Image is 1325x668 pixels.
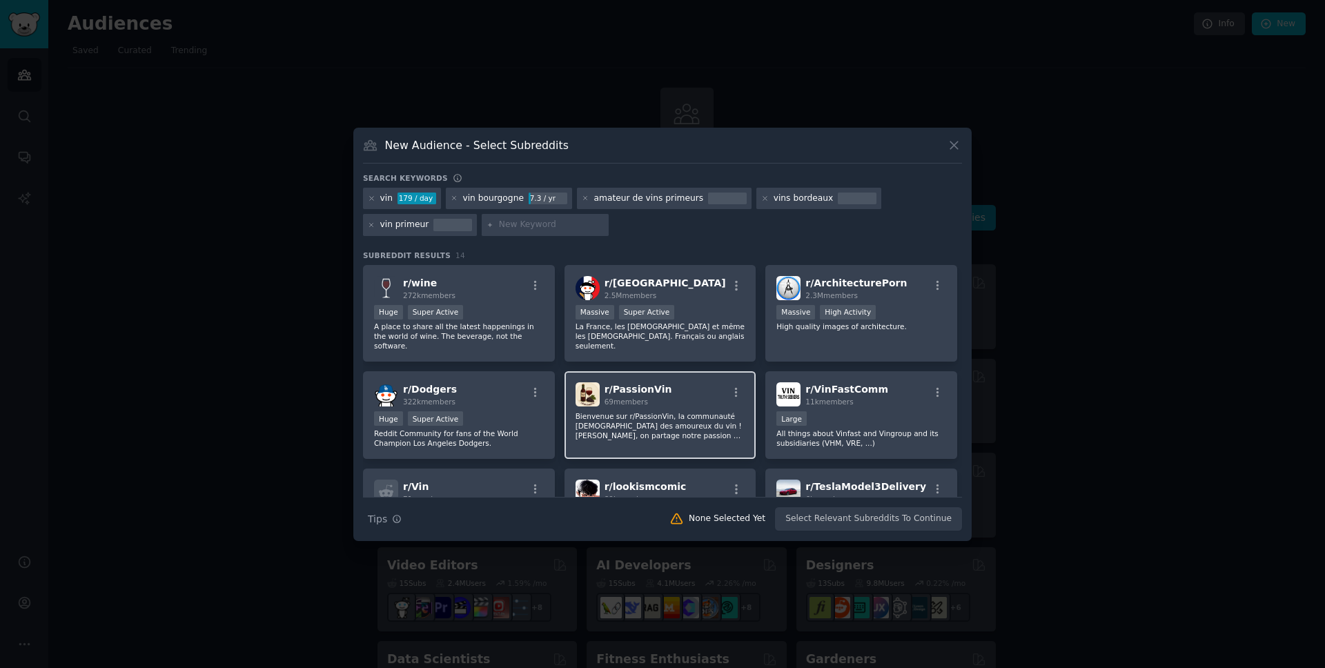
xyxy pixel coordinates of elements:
span: 89k members [605,495,652,503]
div: vin bourgogne [462,193,524,205]
div: vins bordeaux [774,193,834,205]
p: Reddit Community for fans of the World Champion Los Angeles Dodgers. [374,429,544,448]
img: VinFastComm [776,382,801,406]
p: Bienvenue sur r/PassionVin, la communauté [DEMOGRAPHIC_DATA] des amoureux du vin ! [PERSON_NAME],... [576,411,745,440]
div: 179 / day [397,193,436,205]
div: Massive [776,305,815,320]
img: france [576,276,600,300]
span: 69 members [605,397,648,406]
p: All things about Vinfast and Vingroup and its subsidiaries (VHM, VRE, ...) [776,429,946,448]
p: A place to share all the latest happenings in the world of wine. The beverage, not the software. [374,322,544,351]
img: Dodgers [374,382,398,406]
h3: Search keywords [363,173,448,183]
span: 71 members [403,495,446,503]
img: lookismcomic [576,480,600,504]
div: Large [776,411,807,426]
span: r/ VinFastComm [805,384,888,395]
img: TeslaModel3Delivery [776,480,801,504]
div: Super Active [408,411,464,426]
p: La France, les [DEMOGRAPHIC_DATA] et même les [DEMOGRAPHIC_DATA]. Français ou anglais seulement. [576,322,745,351]
img: ArchitecturePorn [776,276,801,300]
div: Huge [374,305,403,320]
span: 2.3M members [805,291,858,299]
span: r/ wine [403,277,437,288]
p: High quality images of architecture. [776,322,946,331]
div: Huge [374,411,403,426]
button: Tips [363,507,406,531]
img: PassionVin [576,382,600,406]
div: None Selected Yet [689,513,765,525]
div: Super Active [619,305,675,320]
span: 14 [455,251,465,259]
h3: New Audience - Select Subreddits [385,138,569,153]
span: r/ Vin [403,481,429,492]
span: 322k members [403,397,455,406]
span: 2.5M members [605,291,657,299]
div: amateur de vins primeurs [593,193,703,205]
img: wine [374,276,398,300]
span: Subreddit Results [363,250,451,260]
span: Tips [368,512,387,527]
div: vin primeur [380,219,429,231]
span: r/ ArchitecturePorn [805,277,907,288]
div: Super Active [408,305,464,320]
input: New Keyword [499,219,604,231]
span: 272k members [403,291,455,299]
div: Massive [576,305,614,320]
span: r/ lookismcomic [605,481,687,492]
span: r/ TeslaModel3Delivery [805,481,926,492]
span: r/ Dodgers [403,384,457,395]
span: 6k members [805,495,849,503]
span: r/ [GEOGRAPHIC_DATA] [605,277,726,288]
div: 7.3 / yr [529,193,567,205]
span: 11k members [805,397,853,406]
div: vin [380,193,393,205]
div: High Activity [820,305,876,320]
span: r/ PassionVin [605,384,672,395]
